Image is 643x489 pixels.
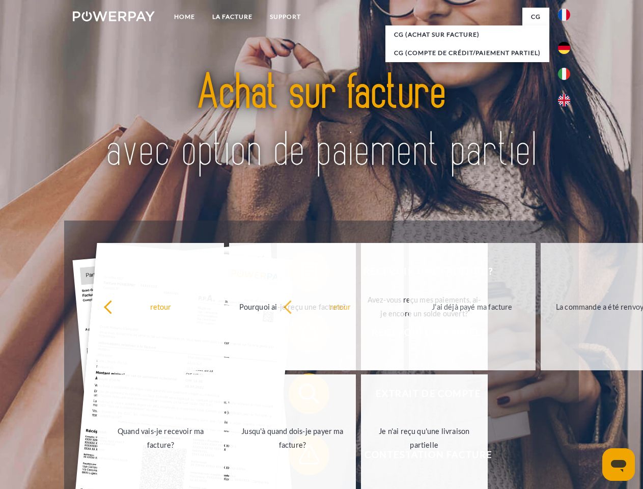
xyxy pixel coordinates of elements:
div: Jusqu'à quand dois-je payer ma facture? [235,424,350,452]
a: CG [522,8,549,26]
a: Home [165,8,204,26]
img: fr [558,9,570,21]
img: en [558,94,570,106]
img: logo-powerpay-white.svg [73,11,155,21]
a: CG (achat sur facture) [385,25,549,44]
img: de [558,42,570,54]
div: Pourquoi ai-je reçu une facture? [235,300,350,313]
img: it [558,68,570,80]
a: CG (Compte de crédit/paiement partiel) [385,44,549,62]
a: LA FACTURE [204,8,261,26]
img: title-powerpay_fr.svg [97,49,546,195]
iframe: Bouton de lancement de la fenêtre de messagerie [602,448,635,481]
div: Je n'ai reçu qu'une livraison partielle [367,424,482,452]
div: retour [283,300,398,313]
div: retour [103,300,218,313]
div: Quand vais-je recevoir ma facture? [103,424,218,452]
a: Support [261,8,310,26]
div: J'ai déjà payé ma facture [415,300,529,313]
